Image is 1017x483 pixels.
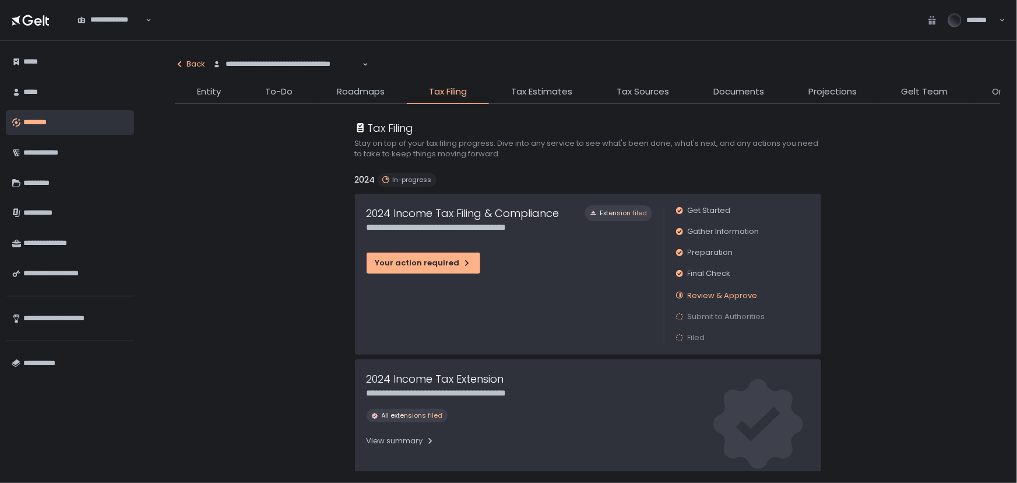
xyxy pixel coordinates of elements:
[367,436,435,446] div: View summary
[901,85,948,99] span: Gelt Team
[688,268,731,279] span: Final Check
[688,290,758,301] span: Review & Approve
[688,205,731,216] span: Get Started
[688,332,705,343] span: Filed
[175,59,205,69] div: Back
[355,173,375,187] h2: 2024
[205,52,368,77] div: Search for option
[175,52,205,76] button: Back
[337,85,385,99] span: Roadmaps
[511,85,572,99] span: Tax Estimates
[617,85,669,99] span: Tax Sources
[367,205,559,221] h1: 2024 Income Tax Filing & Compliance
[355,120,414,136] div: Tax Filing
[355,138,821,159] h2: Stay on top of your tax filing progress. Dive into any service to see what's been done, what's ne...
[367,371,504,387] h1: 2024 Income Tax Extension
[367,432,435,450] button: View summary
[600,209,647,218] span: Extension filed
[375,258,471,268] div: Your action required
[688,311,765,322] span: Submit to Authorities
[429,85,467,99] span: Tax Filing
[367,253,480,274] button: Your action required
[382,411,443,420] span: All extensions filed
[265,85,293,99] span: To-Do
[688,247,733,258] span: Preparation
[393,176,432,184] span: In-progress
[78,25,145,37] input: Search for option
[197,85,221,99] span: Entity
[70,8,152,33] div: Search for option
[808,85,857,99] span: Projections
[688,226,759,237] span: Gather Information
[213,69,361,81] input: Search for option
[713,85,764,99] span: Documents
